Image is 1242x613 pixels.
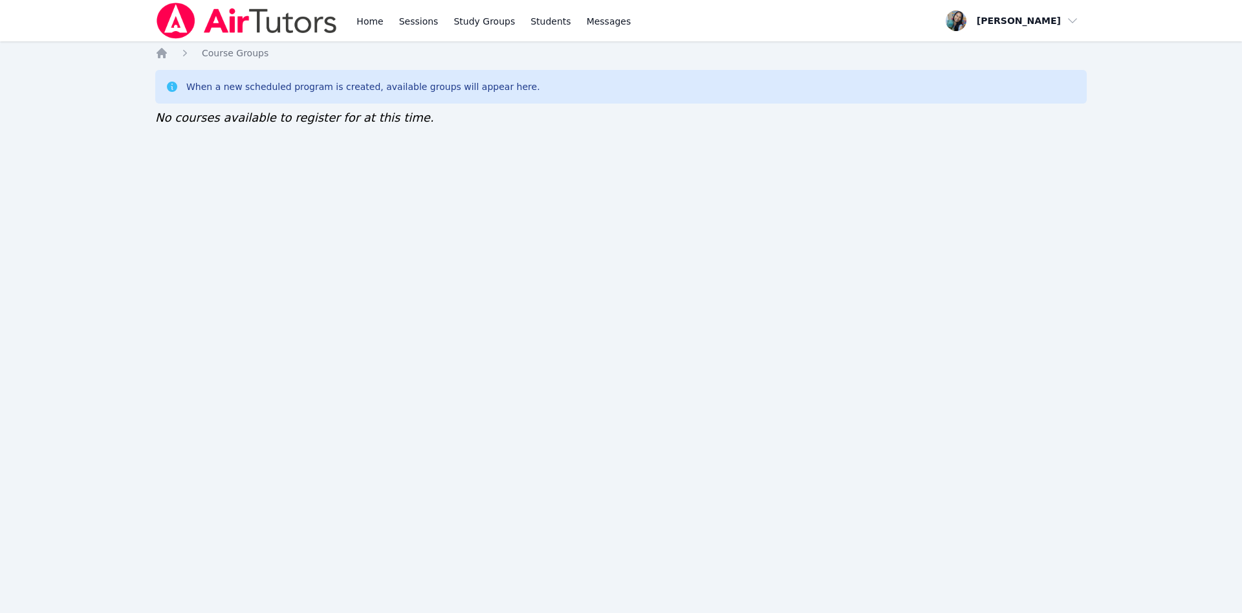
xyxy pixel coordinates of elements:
span: No courses available to register for at this time. [155,111,434,124]
a: Course Groups [202,47,268,60]
span: Course Groups [202,48,268,58]
div: When a new scheduled program is created, available groups will appear here. [186,80,540,93]
nav: Breadcrumb [155,47,1087,60]
img: Air Tutors [155,3,338,39]
span: Messages [587,15,631,28]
